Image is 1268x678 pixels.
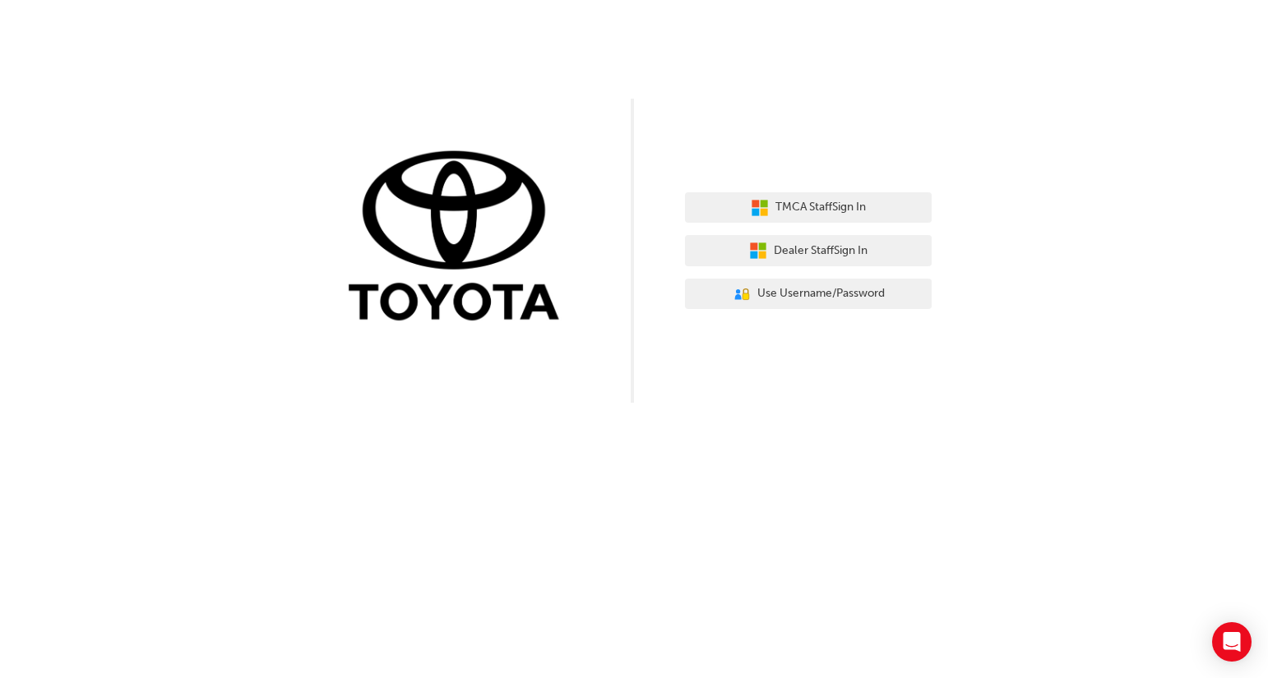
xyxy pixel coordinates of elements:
[685,279,932,310] button: Use Username/Password
[775,198,866,217] span: TMCA Staff Sign In
[757,284,885,303] span: Use Username/Password
[774,242,868,261] span: Dealer Staff Sign In
[685,235,932,266] button: Dealer StaffSign In
[685,192,932,224] button: TMCA StaffSign In
[1212,622,1252,662] div: Open Intercom Messenger
[336,147,583,329] img: Trak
